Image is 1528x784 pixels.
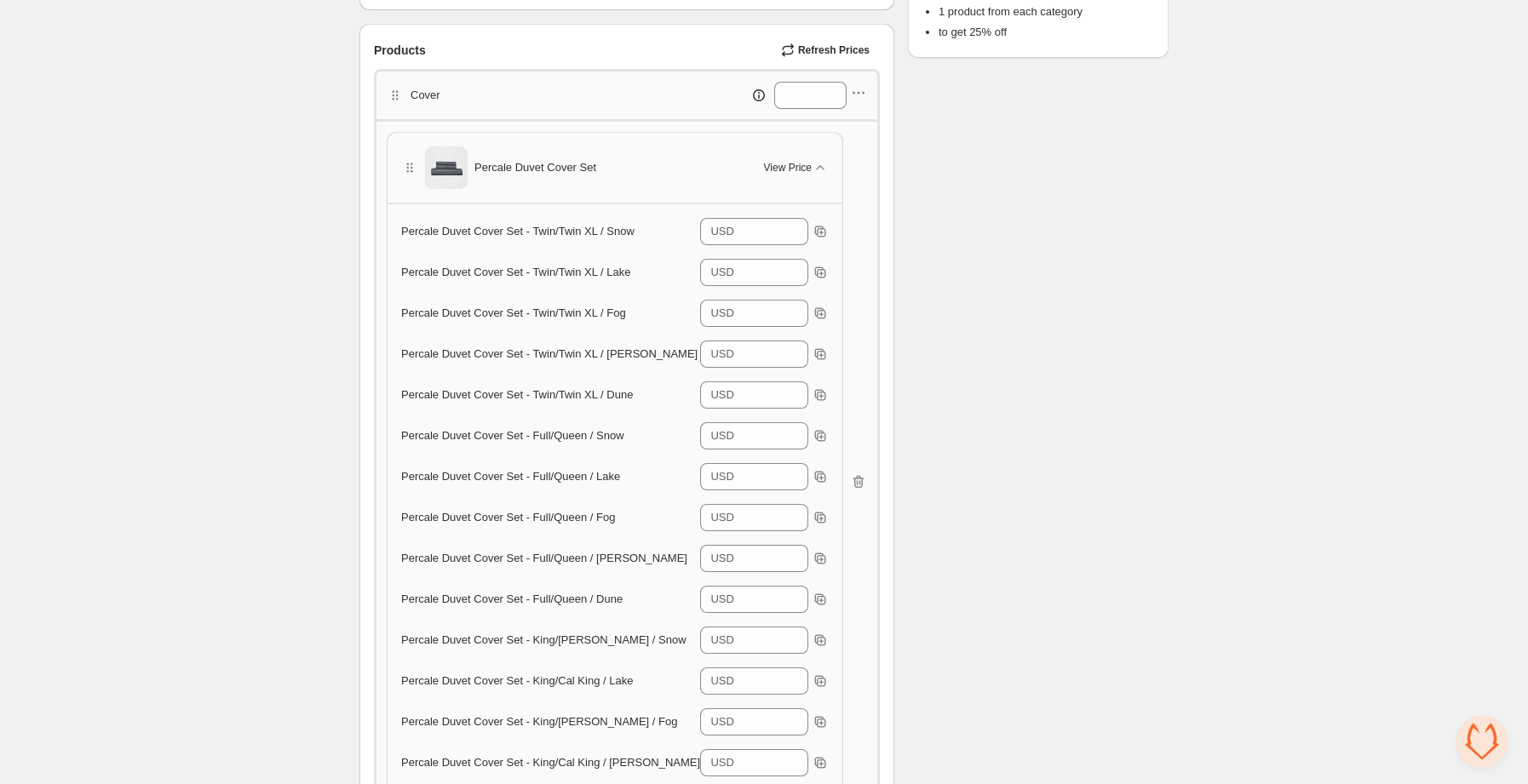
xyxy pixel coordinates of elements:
[710,754,733,771] div: USD
[710,223,733,240] div: USD
[401,225,635,237] span: Percale Duvet Cover Set - Twin/Twin XL / Snow
[710,550,733,567] div: USD
[774,38,880,62] button: Refresh Prices
[401,470,620,483] span: Percale Duvet Cover Set - Full/Queen / Lake
[710,468,733,485] div: USD
[710,264,733,281] div: USD
[939,24,1155,41] li: to get 25% off
[401,552,687,564] span: Percale Duvet Cover Set - Full/Queen / [PERSON_NAME]
[710,509,733,526] div: USD
[374,42,426,59] span: Products
[710,672,733,690] div: USD
[710,427,733,444] div: USD
[764,161,812,175] span: View Price
[939,3,1155,20] li: 1 product from each category
[401,388,633,401] span: Percale Duvet Cover Set - Twin/Twin XL / Dune
[401,633,686,646] span: Percale Duvet Cover Set - King/[PERSON_NAME] / Snow
[710,713,733,730] div: USD
[1456,716,1508,767] a: Відкритий чат
[401,347,698,360] span: Percale Duvet Cover Set - Twin/Twin XL / [PERSON_NAME]
[474,159,596,176] span: Percale Duvet Cover Set
[401,715,677,728] span: Percale Duvet Cover Set - King/[PERSON_NAME] / Fog
[710,591,733,608] div: USD
[710,386,733,403] div: USD
[401,756,700,769] span: Percale Duvet Cover Set - King/Cal King / [PERSON_NAME]
[401,674,633,687] span: Percale Duvet Cover Set - King/Cal King / Lake
[754,154,839,181] button: View Price
[411,87,440,104] p: Cover
[425,146,468,189] img: Percale Duvet Cover Set
[401,592,623,605] span: Percale Duvet Cover Set - Full/Queen / Dune
[710,346,733,363] div: USD
[710,632,733,649] div: USD
[798,43,870,57] span: Refresh Prices
[401,306,626,319] span: Percale Duvet Cover Set - Twin/Twin XL / Fog
[401,511,615,524] span: Percale Duvet Cover Set - Full/Queen / Fog
[401,266,631,278] span: Percale Duvet Cover Set - Twin/Twin XL / Lake
[401,429,624,442] span: Percale Duvet Cover Set - Full/Queen / Snow
[710,305,733,322] div: USD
